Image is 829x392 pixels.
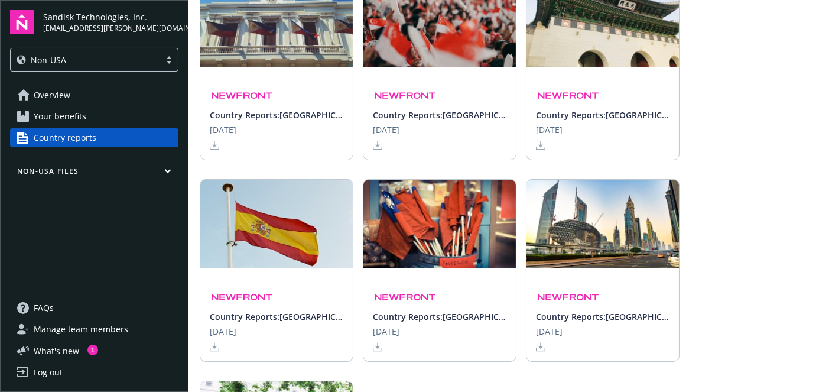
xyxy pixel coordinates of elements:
a: Your benefits [10,107,178,126]
img: navigator-logo.svg [10,10,34,34]
button: Non-USA Files [10,166,178,181]
a: Country reports [10,128,178,147]
span: Country Reports: [GEOGRAPHIC_DATA] [210,109,343,121]
span: Country Reports: [GEOGRAPHIC_DATA] [373,310,506,323]
a: Overview [10,86,178,105]
span: Country Reports: [GEOGRAPHIC_DATA] [373,109,506,121]
img: A picture depicting the country United Arab Emirates [526,180,679,268]
button: What's new1 [10,345,98,357]
span: [DATE] [536,124,563,136]
button: Sandisk Technologies, Inc.[EMAIL_ADDRESS][PERSON_NAME][DOMAIN_NAME] [43,10,178,34]
span: Country reports [34,128,96,147]
img: Newfront Logo [536,90,600,102]
span: Country Reports: [GEOGRAPHIC_DATA] [210,310,343,323]
span: What ' s new [34,345,79,357]
span: Manage team members [34,320,128,339]
span: [DATE] [210,124,236,136]
span: [DATE] [373,124,399,136]
span: Sandisk Technologies, Inc. [43,11,178,23]
span: [EMAIL_ADDRESS][PERSON_NAME][DOMAIN_NAME] [43,23,178,34]
span: Country Reports: [GEOGRAPHIC_DATA] [536,310,669,323]
span: [DATE] [373,325,399,338]
img: A picture depicting the country Spain [200,180,353,268]
img: Newfront Logo [373,291,437,303]
span: FAQs [34,299,54,318]
div: Log out [34,363,63,382]
img: Newfront Logo [536,291,600,303]
img: Newfront Logo [210,90,274,102]
span: [DATE] [210,325,236,338]
img: A picture depicting the country Taiwan [363,180,516,268]
a: Manage team members [10,320,178,339]
span: Your benefits [34,107,86,126]
div: 1 [87,345,98,355]
span: Non-USA [17,54,154,66]
img: Newfront Logo [373,90,437,102]
span: Overview [34,86,70,105]
img: Newfront Logo [210,291,274,303]
span: Country Reports: [GEOGRAPHIC_DATA] [536,109,669,121]
span: Non-USA [31,54,66,66]
a: FAQs [10,299,178,318]
span: [DATE] [536,325,563,338]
